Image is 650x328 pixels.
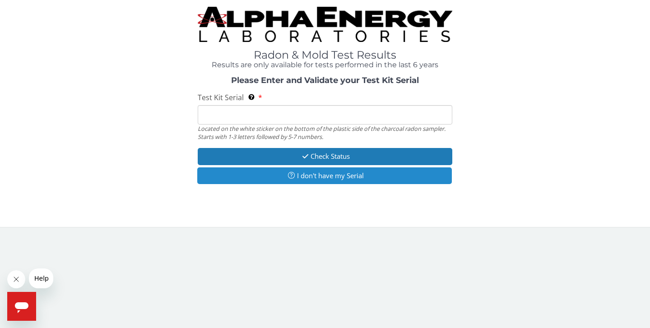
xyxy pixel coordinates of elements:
[197,167,452,184] button: I don't have my Serial
[198,125,452,141] div: Located on the white sticker on the bottom of the plastic side of the charcoal radon sampler. Sta...
[198,61,452,69] h4: Results are only available for tests performed in the last 6 years
[29,268,53,288] iframe: Message from company
[7,270,25,288] iframe: Close message
[7,292,36,321] iframe: Button to launch messaging window
[198,49,452,61] h1: Radon & Mold Test Results
[198,92,244,102] span: Test Kit Serial
[198,7,452,42] img: TightCrop.jpg
[198,148,452,165] button: Check Status
[231,75,419,85] strong: Please Enter and Validate your Test Kit Serial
